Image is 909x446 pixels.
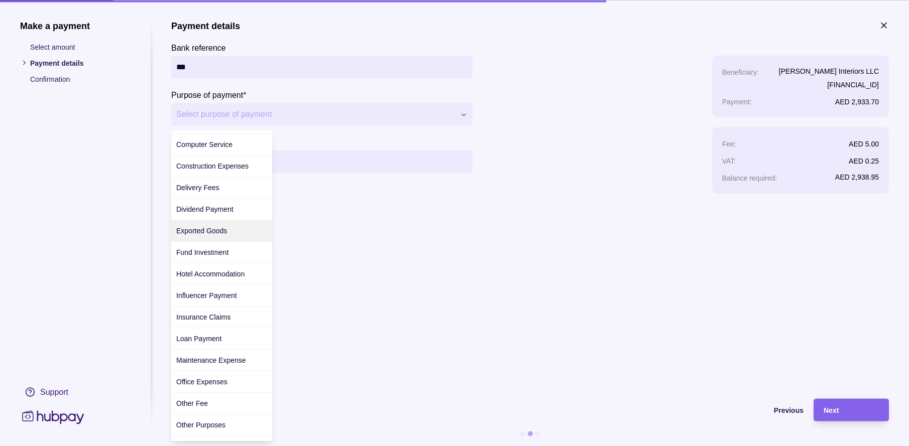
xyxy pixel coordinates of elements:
[176,184,219,192] span: Delivery Fees
[176,291,237,300] span: Influencer Payment
[176,399,208,407] span: Other Fee
[176,227,227,235] span: Exported Goods
[176,356,246,364] span: Maintenance Expense
[176,140,233,148] span: Computer Service
[176,248,229,256] span: Fund Investment
[176,378,228,386] span: Office Expenses
[176,335,221,343] span: Loan Payment
[176,270,245,278] span: Hotel Accommodation
[176,313,231,321] span: Insurance Claims
[176,162,249,170] span: Construction Expenses
[176,205,234,213] span: Dividend Payment
[176,421,225,429] span: Other Purposes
